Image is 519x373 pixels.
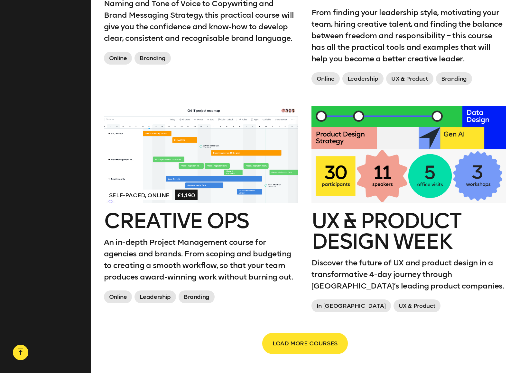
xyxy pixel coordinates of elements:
span: Leadership [342,72,384,85]
span: In [GEOGRAPHIC_DATA] [311,299,391,312]
span: Leadership [134,290,176,303]
span: UX & Product [386,72,433,85]
span: UX & Product [394,299,441,312]
h2: UX & Product Design Week [311,211,506,252]
a: UX & Product Design WeekDiscover the future of UX and product design in a transformative 4-day jo... [311,106,506,315]
span: LOAD MORE COURSES [273,337,338,350]
p: From finding your leadership style, motivating your team, hiring creative talent, and finding the... [311,7,506,65]
span: £1,190 [175,190,198,200]
span: Online [104,290,132,303]
span: Branding [436,72,472,85]
span: Online [104,52,132,65]
p: An in-depth Project Management course for agencies and brands. From scoping and budgeting to crea... [104,236,299,283]
span: Self-paced, Online [107,190,172,200]
p: Discover the future of UX and product design in a transformative 4-day journey through [GEOGRAPHI... [311,257,506,292]
span: Branding [179,290,215,303]
a: Self-paced, Online£1,190Creative OpsAn in-depth Project Management course for agencies and brands... [104,106,299,306]
button: LOAD MORE COURSES [262,333,348,354]
span: Online [311,72,340,85]
span: Branding [134,52,171,65]
h2: Creative Ops [104,211,299,231]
